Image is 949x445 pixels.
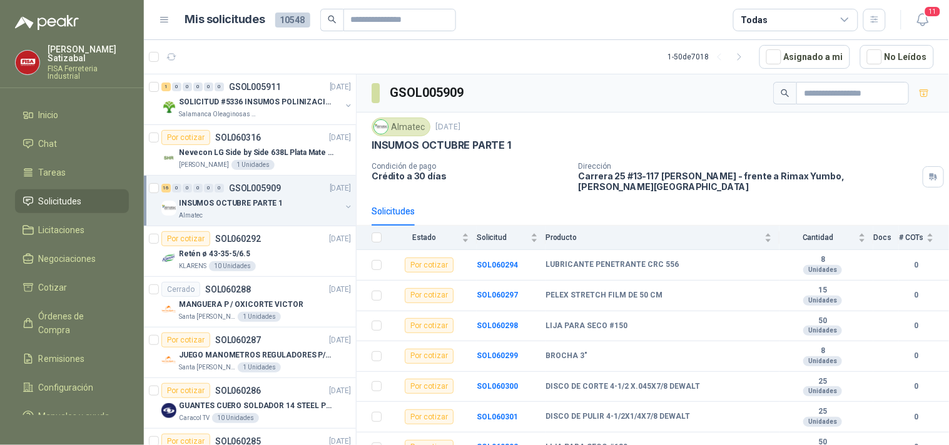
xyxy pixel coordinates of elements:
[179,362,235,372] p: Santa [PERSON_NAME]
[275,12,310,27] span: 10548
[477,382,518,391] a: SOL060300
[161,130,210,145] div: Por cotizar
[546,233,762,242] span: Producto
[405,318,454,333] div: Por cotizar
[183,82,192,91] div: 0
[405,288,454,303] div: Por cotizar
[803,326,842,336] div: Unidades
[39,309,117,337] span: Órdenes de Compra
[39,281,68,294] span: Cotizar
[405,257,454,272] div: Por cotizar
[39,409,110,423] span: Manuales y ayuda
[899,226,949,250] th: # COTs
[212,413,259,423] div: 10 Unidades
[389,226,477,250] th: Estado
[477,412,518,421] a: SOL060301
[546,291,662,301] b: PELEX STRETCH FILM DE 50 CM
[546,260,679,270] b: LUBRICANTE PENETRANTE CRC 556
[229,184,281,192] p: GSOL005909
[161,82,171,91] div: 1
[183,184,192,192] div: 0
[372,139,511,152] p: INSUMOS OCTUBRE PARTE 1
[215,184,224,192] div: 0
[209,261,256,271] div: 10 Unidades
[911,9,934,31] button: 11
[193,184,203,192] div: 0
[860,45,934,69] button: No Leídos
[144,327,356,378] a: Por cotizarSOL060287[DATE] Company LogoJUEGO MANOMETROS REGULADORES P/OXIGENOSanta [PERSON_NAME]1...
[899,259,934,271] b: 0
[477,261,518,269] a: SOL060294
[16,51,39,74] img: Company Logo
[579,171,918,192] p: Carrera 25 #13-117 [PERSON_NAME] - frente a Rimax Yumbo , [PERSON_NAME][GEOGRAPHIC_DATA]
[435,121,460,133] p: [DATE]
[161,282,200,297] div: Cerrado
[899,233,924,242] span: # COTs
[161,302,176,317] img: Company Logo
[477,351,518,360] a: SOL060299
[161,403,176,418] img: Company Logo
[39,352,85,366] span: Remisiones
[405,409,454,424] div: Por cotizar
[215,336,261,344] p: SOL060287
[546,226,779,250] th: Producto
[161,251,176,266] img: Company Logo
[779,233,856,242] span: Cantidad
[161,231,210,246] div: Por cotizar
[330,132,351,144] p: [DATE]
[204,184,213,192] div: 0
[215,82,224,91] div: 0
[15,132,129,156] a: Chat
[204,82,213,91] div: 0
[179,109,258,119] p: Salamanca Oleaginosas SAS
[546,382,700,392] b: DISCO DE CORTE 4-1/2 X.045X7/8 DEWALT
[779,286,866,296] b: 15
[144,226,356,277] a: Por cotizarSOL060292[DATE] Company LogoRetén ø 43-35-5/6.5KLARENS10 Unidades
[924,6,941,17] span: 11
[15,247,129,271] a: Negociaciones
[803,417,842,427] div: Unidades
[372,171,569,181] p: Crédito a 30 días
[179,261,206,271] p: KLARENS
[781,89,789,97] span: search
[238,312,281,322] div: 1 Unidades
[390,83,465,102] h3: GSOL005909
[231,160,275,170] div: 1 Unidades
[374,120,388,134] img: Company Logo
[179,160,229,170] p: [PERSON_NAME]
[477,226,546,250] th: Solicitud
[144,378,356,429] a: Por cotizarSOL060286[DATE] Company LogoGUANTES CUERO SOLDADOR 14 STEEL PRO SAFE(ADJUNTO FICHA TEC...
[48,45,129,62] p: [PERSON_NAME] Satizabal
[372,117,430,136] div: Almatec
[179,299,303,311] p: MANGUERA P / OXICORTE VICTOR
[161,79,353,119] a: 1 0 0 0 0 0 GSOL005911[DATE] Company LogoSOLICITUD #5336 INSUMOS POLINIZACIÓNSalamanca Oleaginosa...
[15,347,129,371] a: Remisiones
[389,233,459,242] span: Estado
[238,362,281,372] div: 1 Unidades
[477,321,518,330] a: SOL060298
[39,194,82,208] span: Solicitudes
[39,223,85,237] span: Licitaciones
[39,252,96,266] span: Negociaciones
[185,11,265,29] h1: Mis solicitudes
[179,413,210,423] p: Caracol TV
[39,108,59,122] span: Inicio
[15,189,129,213] a: Solicitudes
[579,162,918,171] p: Dirección
[179,248,250,260] p: Retén ø 43-35-5/6.5
[39,137,58,151] span: Chat
[372,204,415,218] div: Solicitudes
[179,349,335,361] p: JUEGO MANOMETROS REGULADORES P/OXIGENO
[899,411,934,423] b: 0
[899,350,934,362] b: 0
[179,400,335,412] p: GUANTES CUERO SOLDADOR 14 STEEL PRO SAFE(ADJUNTO FICHA TECNIC)
[161,99,176,114] img: Company Logo
[172,82,181,91] div: 0
[779,316,866,326] b: 50
[179,211,203,221] p: Almatec
[161,383,210,398] div: Por cotizar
